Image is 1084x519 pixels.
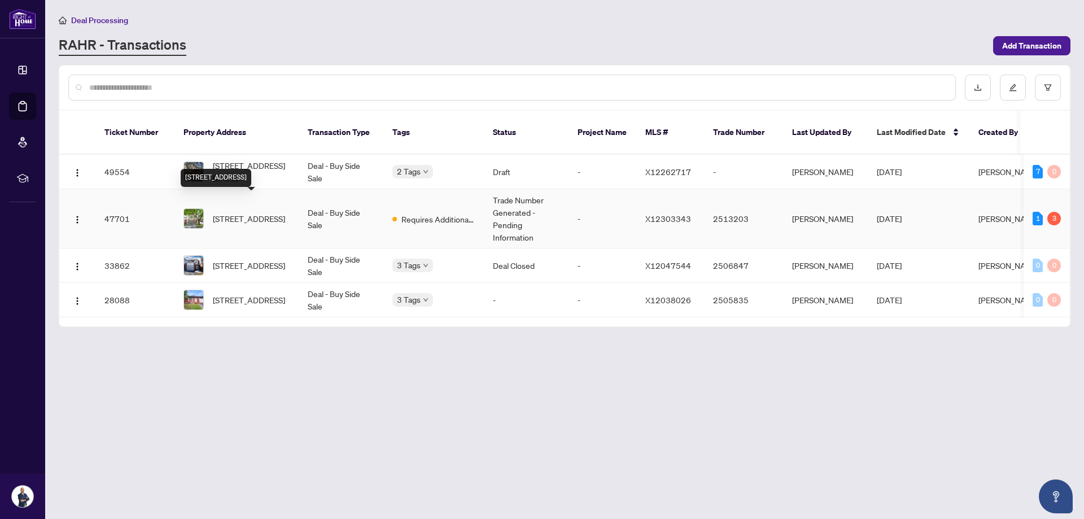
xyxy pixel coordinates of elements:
span: 2 Tags [397,165,421,178]
th: Trade Number [704,111,783,155]
div: [STREET_ADDRESS] [181,169,251,187]
div: 0 [1047,165,1061,178]
th: Property Address [174,111,299,155]
button: Logo [68,163,86,181]
button: filter [1035,75,1061,101]
div: 7 [1033,165,1043,178]
button: edit [1000,75,1026,101]
img: Logo [73,168,82,177]
span: filter [1044,84,1052,91]
span: X12262717 [645,167,691,177]
th: Created By [969,111,1037,155]
span: [PERSON_NAME] [978,167,1039,177]
img: Profile Icon [12,486,33,507]
button: Open asap [1039,479,1073,513]
td: Draft [484,155,569,189]
td: Deal - Buy Side Sale [299,189,383,248]
td: 49554 [95,155,174,189]
div: 0 [1047,293,1061,307]
div: 1 [1033,212,1043,225]
button: Logo [68,210,86,228]
img: logo [9,8,36,29]
div: 0 [1033,293,1043,307]
span: home [59,16,67,24]
th: Tags [383,111,484,155]
span: [STREET_ADDRESS] [213,212,285,225]
td: - [704,155,783,189]
img: thumbnail-img [184,209,203,228]
span: X12038026 [645,295,691,305]
span: down [423,263,429,268]
button: Logo [68,256,86,274]
th: Last Updated By [783,111,868,155]
td: - [484,283,569,317]
td: Deal - Buy Side Sale [299,248,383,283]
a: RAHR - Transactions [59,36,186,56]
span: X12303343 [645,213,691,224]
th: Ticket Number [95,111,174,155]
span: [PERSON_NAME] [978,295,1039,305]
td: [PERSON_NAME] [783,189,868,248]
span: [STREET_ADDRESS] [213,259,285,272]
span: Add Transaction [1002,37,1061,55]
td: Deal - Buy Side Sale [299,283,383,317]
div: 0 [1047,259,1061,272]
span: edit [1009,84,1017,91]
th: Transaction Type [299,111,383,155]
td: 2506847 [704,248,783,283]
td: - [569,248,636,283]
td: - [569,283,636,317]
span: [PERSON_NAME] [978,260,1039,271]
span: [DATE] [877,260,902,271]
button: Add Transaction [993,36,1070,55]
td: 2513203 [704,189,783,248]
img: Logo [73,262,82,271]
td: - [569,189,636,248]
span: [STREET_ADDRESS] [213,294,285,306]
td: 28088 [95,283,174,317]
img: Logo [73,215,82,224]
td: [PERSON_NAME] [783,155,868,189]
td: Deal - Buy Side Sale [299,155,383,189]
span: [DATE] [877,213,902,224]
button: Logo [68,291,86,309]
td: 2505835 [704,283,783,317]
span: Last Modified Date [877,126,946,138]
div: 0 [1033,259,1043,272]
img: thumbnail-img [184,256,203,275]
button: download [965,75,991,101]
td: [PERSON_NAME] [783,248,868,283]
td: [PERSON_NAME] [783,283,868,317]
td: 33862 [95,248,174,283]
img: thumbnail-img [184,162,203,181]
img: thumbnail-img [184,290,203,309]
span: [DATE] [877,295,902,305]
span: 3 Tags [397,259,421,272]
span: [STREET_ADDRESS][DATE] [213,159,290,184]
span: download [974,84,982,91]
div: 3 [1047,212,1061,225]
span: Requires Additional Docs [401,213,475,225]
th: Last Modified Date [868,111,969,155]
td: Trade Number Generated - Pending Information [484,189,569,248]
td: 47701 [95,189,174,248]
span: 3 Tags [397,293,421,306]
th: MLS # [636,111,704,155]
span: [DATE] [877,167,902,177]
span: Deal Processing [71,15,128,25]
span: down [423,169,429,175]
img: Logo [73,296,82,306]
td: Deal Closed [484,248,569,283]
th: Project Name [569,111,636,155]
th: Status [484,111,569,155]
span: down [423,297,429,303]
span: [PERSON_NAME] [978,213,1039,224]
td: - [569,155,636,189]
span: X12047544 [645,260,691,271]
